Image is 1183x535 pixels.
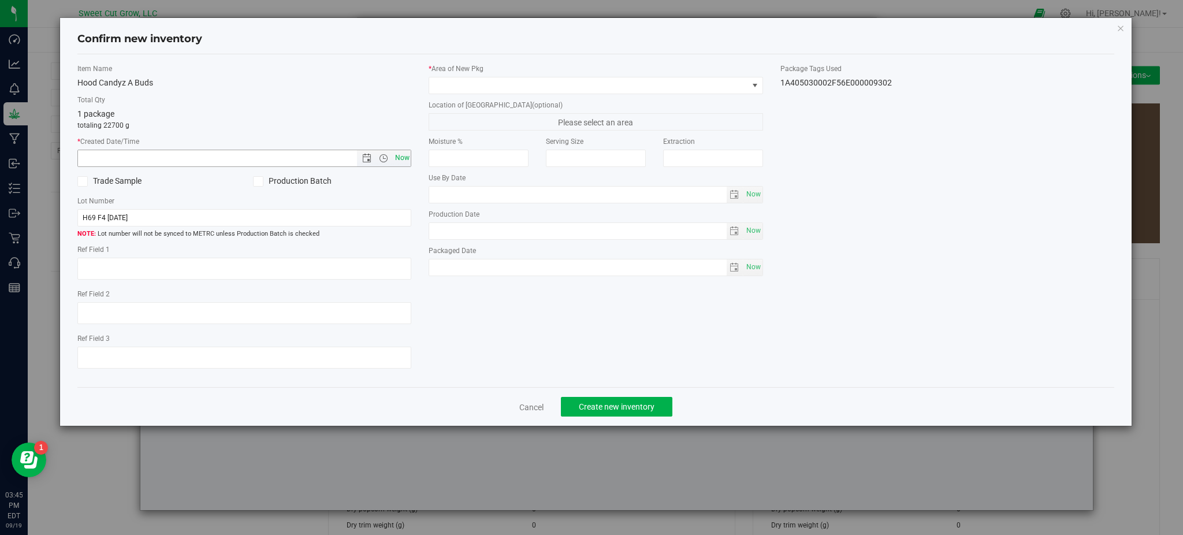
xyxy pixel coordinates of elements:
label: Area of New Pkg [429,64,762,74]
h4: Confirm new inventory [77,32,202,47]
label: Moisture % [429,136,529,147]
button: Create new inventory [561,397,672,417]
label: Ref Field 1 [77,244,411,255]
label: Ref Field 3 [77,333,411,344]
span: 1 package [77,109,114,118]
span: Create new inventory [579,402,654,411]
span: select [743,223,762,239]
span: Set Current date [743,259,763,276]
span: Set Current date [392,150,412,166]
span: Open the date view [357,154,377,163]
span: select [743,259,762,276]
span: select [743,187,762,203]
span: Set Current date [743,186,763,203]
span: (optional) [532,101,563,109]
span: Set Current date [743,222,763,239]
span: select [727,259,743,276]
span: Please select an area [429,113,762,131]
label: Trade Sample [77,175,236,187]
label: Packaged Date [429,246,762,256]
div: Hood Candyz A Buds [77,77,411,89]
label: Lot Number [77,196,411,206]
label: Use By Date [429,173,762,183]
p: totaling 22700 g [77,120,411,131]
div: 1A405030002F56E000009302 [780,77,1114,89]
iframe: Resource center unread badge [34,441,48,455]
label: Package Tags Used [780,64,1114,74]
a: Cancel [519,402,544,413]
span: select [727,223,743,239]
label: Extraction [663,136,763,147]
label: Serving Size [546,136,646,147]
label: Location of [GEOGRAPHIC_DATA] [429,100,762,110]
label: Total Qty [77,95,411,105]
label: Item Name [77,64,411,74]
span: Lot number will not be synced to METRC unless Production Batch is checked [77,229,411,239]
label: Production Batch [253,175,411,187]
span: select [727,187,743,203]
label: Created Date/Time [77,136,411,147]
label: Ref Field 2 [77,289,411,299]
span: Open the time view [374,154,393,163]
iframe: Resource center [12,443,46,477]
label: Production Date [429,209,762,220]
